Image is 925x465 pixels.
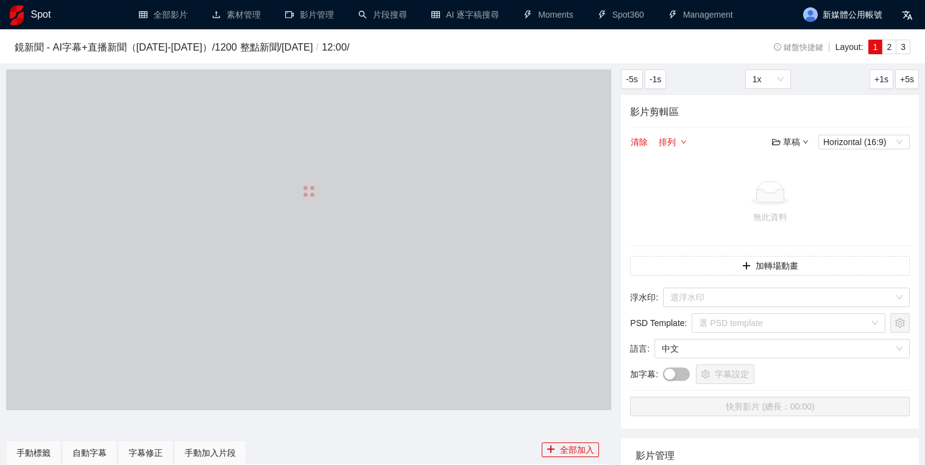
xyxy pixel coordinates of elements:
button: 清除 [630,135,648,149]
div: 手動加入片段 [185,446,236,460]
span: / [313,41,322,52]
span: 1 [873,42,878,52]
span: plus [547,445,555,455]
span: +5s [900,73,914,86]
img: avatar [803,7,818,22]
span: 中文 [662,339,902,358]
div: 無此資料 [635,210,905,224]
a: upload素材管理 [212,10,261,20]
span: -5s [626,73,637,86]
span: 加字幕 : [630,367,658,381]
h4: 影片剪輯區 [630,104,910,119]
div: 草稿 [772,135,809,149]
button: -5s [621,69,642,89]
a: table全部影片 [139,10,188,20]
span: 2 [887,42,891,52]
div: 自動字幕 [73,446,107,460]
span: 鍵盤快捷鍵 [774,43,823,52]
a: video-camera影片管理 [285,10,334,20]
div: 字幕修正 [129,446,163,460]
button: plus加轉場動畫 [630,256,910,275]
button: -1s [645,69,666,89]
span: folder-open [772,138,781,146]
span: | [828,42,831,52]
span: 語言 : [630,342,650,355]
a: search片段搜尋 [358,10,407,20]
span: 1x [753,70,784,88]
h3: 鏡新聞 - AI字幕+直播新聞（[DATE]-[DATE]） / 1200 整點新聞 / [DATE] 12:00 / [15,40,709,55]
span: +1s [874,73,888,86]
button: +5s [895,69,919,89]
a: tableAI 逐字稿搜尋 [431,10,499,20]
span: Layout: [835,42,863,52]
div: 手動標籤 [16,446,51,460]
span: info-circle [774,43,782,51]
a: thunderboltSpot360 [598,10,644,20]
span: -1s [650,73,661,86]
img: logo [10,5,24,25]
span: down [681,139,687,146]
a: thunderboltManagement [668,10,733,20]
button: plus全部加入 [542,442,599,457]
span: 浮水印 : [630,291,658,304]
button: setting字幕設定 [696,364,754,384]
button: 排列down [658,135,687,149]
span: down [803,139,809,145]
a: thunderboltMoments [523,10,573,20]
button: setting [890,313,910,333]
button: 快剪影片 (總長：00:00) [630,397,910,416]
span: 3 [901,42,906,52]
span: plus [742,261,751,271]
button: +1s [870,69,893,89]
span: Horizontal (16:9) [823,135,905,149]
span: PSD Template : [630,316,687,330]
